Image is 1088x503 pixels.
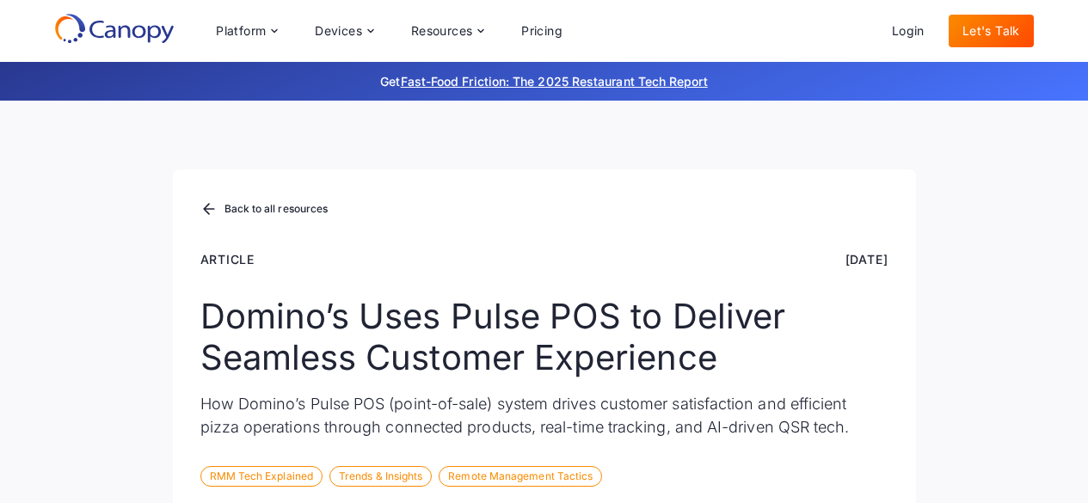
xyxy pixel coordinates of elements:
[507,15,576,47] a: Pricing
[845,250,888,268] div: [DATE]
[200,199,329,221] a: Back to all resources
[200,296,888,378] h1: Domino’s Uses Pulse POS to Deliver Seamless Customer Experience
[878,15,938,47] a: Login
[397,14,497,48] div: Resources
[411,25,473,37] div: Resources
[200,392,888,439] p: How Domino’s Pulse POS (point-of-sale) system drives customer satisfaction and efficient pizza op...
[301,14,387,48] div: Devices
[216,25,266,37] div: Platform
[224,204,329,214] div: Back to all resources
[315,25,362,37] div: Devices
[439,466,602,487] div: Remote Management Tactics
[401,74,708,89] a: Fast-Food Friction: The 2025 Restaurant Tech Report
[200,466,323,487] div: RMM Tech Explained
[949,15,1034,47] a: Let's Talk
[329,466,432,487] div: Trends & Insights
[202,14,291,48] div: Platform
[200,250,255,268] div: Article
[123,72,966,90] p: Get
